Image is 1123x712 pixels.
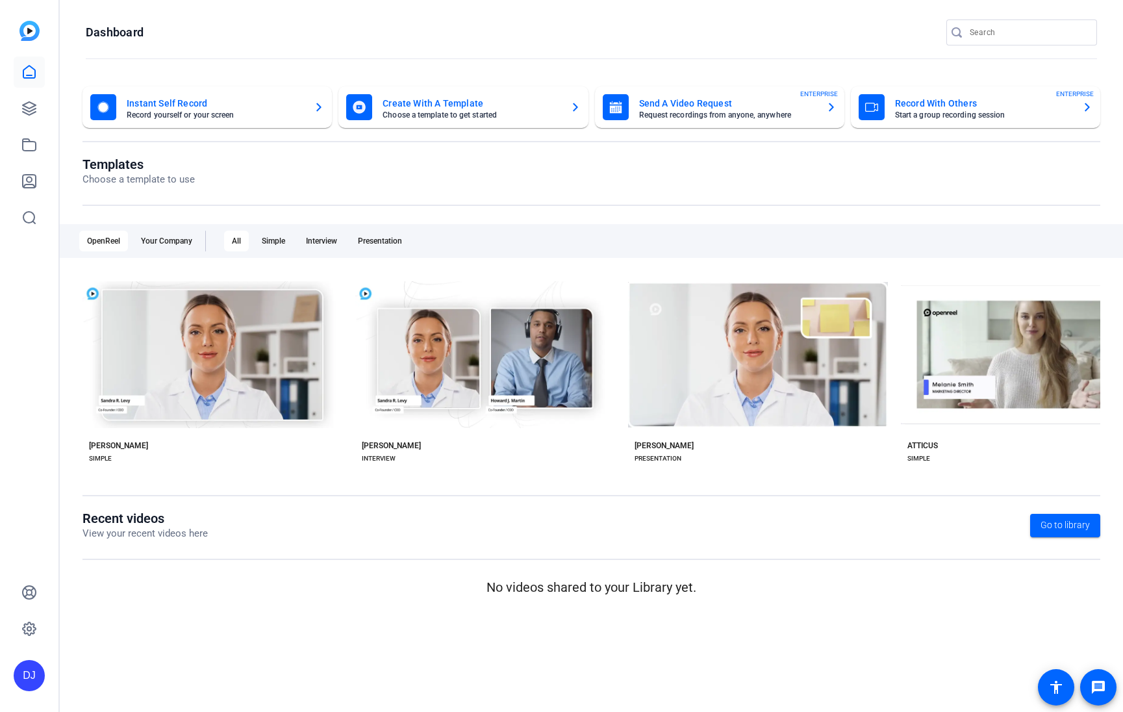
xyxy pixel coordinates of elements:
[639,95,816,111] mat-card-title: Send A Video Request
[383,95,559,111] mat-card-title: Create With A Template
[639,111,816,119] mat-card-subtitle: Request recordings from anyone, anywhere
[82,526,208,541] p: View your recent videos here
[19,21,40,41] img: blue-gradient.svg
[82,578,1100,597] p: No videos shared to your Library yet.
[383,111,559,119] mat-card-subtitle: Choose a template to get started
[1056,89,1094,99] span: ENTERPRISE
[851,86,1100,128] button: Record With OthersStart a group recording sessionENTERPRISE
[133,231,200,251] div: Your Company
[595,86,844,128] button: Send A Video RequestRequest recordings from anyone, anywhereENTERPRISE
[82,172,195,187] p: Choose a template to use
[86,25,144,40] h1: Dashboard
[970,25,1087,40] input: Search
[82,157,195,172] h1: Templates
[800,89,838,99] span: ENTERPRISE
[635,440,694,451] div: [PERSON_NAME]
[1030,514,1100,537] a: Go to library
[82,86,332,128] button: Instant Self RecordRecord yourself or your screen
[127,95,303,111] mat-card-title: Instant Self Record
[350,231,410,251] div: Presentation
[79,231,128,251] div: OpenReel
[14,660,45,691] div: DJ
[1048,680,1064,695] mat-icon: accessibility
[907,453,930,464] div: SIMPLE
[635,453,681,464] div: PRESENTATION
[89,453,112,464] div: SIMPLE
[362,453,396,464] div: INTERVIEW
[298,231,345,251] div: Interview
[127,111,303,119] mat-card-subtitle: Record yourself or your screen
[89,440,148,451] div: [PERSON_NAME]
[224,231,249,251] div: All
[362,440,421,451] div: [PERSON_NAME]
[338,86,588,128] button: Create With A TemplateChoose a template to get started
[895,95,1072,111] mat-card-title: Record With Others
[82,511,208,526] h1: Recent videos
[895,111,1072,119] mat-card-subtitle: Start a group recording session
[1041,518,1090,532] span: Go to library
[907,440,938,451] div: ATTICUS
[1091,680,1106,695] mat-icon: message
[254,231,293,251] div: Simple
